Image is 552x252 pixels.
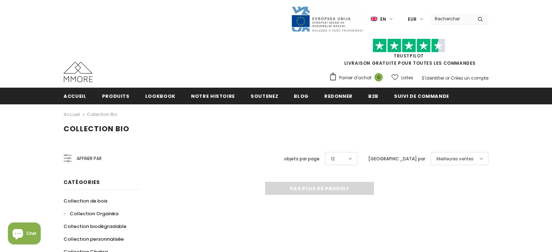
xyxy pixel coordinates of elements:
span: LIVRAISON GRATUITE POUR TOUTES LES COMMANDES [329,42,488,66]
a: Notre histoire [191,88,235,104]
a: Collection Bio [87,111,117,117]
a: soutenez [251,88,278,104]
span: Meilleures ventes [437,155,474,163]
a: Lookbook [145,88,175,104]
span: Affiner par [77,155,102,163]
span: soutenez [251,93,278,100]
span: Collection Organika [70,210,118,217]
img: Cas MMORE [64,62,93,82]
span: en [380,16,386,23]
inbox-online-store-chat: Shopify online store chat [6,223,43,246]
a: TrustPilot [394,53,424,59]
img: Faites confiance aux étoiles pilotes [373,39,445,53]
a: Produits [102,88,130,104]
span: Lookbook [145,93,175,100]
span: Collection biodégradable [64,223,126,230]
a: Collection biodégradable [64,220,126,233]
input: Search Site [430,13,472,24]
span: Catégories [64,179,100,186]
img: Javni Razpis [291,6,364,32]
a: Blog [294,88,309,104]
span: Listes [401,74,413,81]
span: B2B [368,93,378,100]
label: [GEOGRAPHIC_DATA] par [368,155,425,163]
span: Collection Bio [64,124,129,134]
a: B2B [368,88,378,104]
a: Accueil [64,88,86,104]
span: Panier d'achat [339,74,372,81]
a: Collection Organika [64,207,118,220]
a: Accueil [64,110,80,119]
span: 0 [374,73,383,81]
a: Collection de bois [64,195,107,207]
span: EUR [408,16,417,23]
a: Javni Razpis [291,16,364,22]
label: objets par page [284,155,320,163]
span: Collection de bois [64,197,107,204]
span: Blog [294,93,309,100]
a: Créez un compte [451,75,488,81]
a: Collection personnalisée [64,233,124,245]
a: Panier d'achat 0 [329,72,386,83]
a: S'identifier [422,75,444,81]
a: Listes [391,71,413,84]
span: Collection personnalisée [64,236,124,243]
a: Suivi de commande [394,88,449,104]
span: Suivi de commande [394,93,449,100]
a: Redonner [324,88,353,104]
span: Produits [102,93,130,100]
span: Notre histoire [191,93,235,100]
img: i-lang-1.png [371,16,377,22]
span: Accueil [64,93,86,100]
span: Redonner [324,93,353,100]
span: 12 [331,155,335,163]
span: or [445,75,450,81]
